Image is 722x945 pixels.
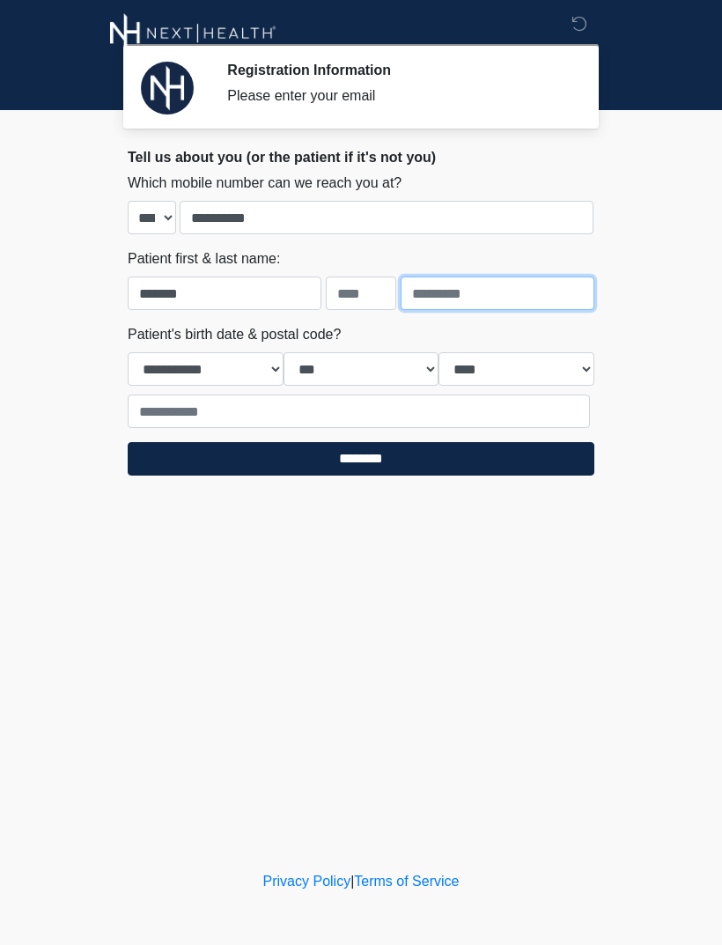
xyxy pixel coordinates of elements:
a: Terms of Service [354,874,459,889]
label: Which mobile number can we reach you at? [128,173,402,194]
h2: Registration Information [227,62,568,78]
div: Please enter your email [227,85,568,107]
label: Patient first & last name: [128,248,280,269]
img: Next-Health Montecito Logo [110,13,276,53]
a: Privacy Policy [263,874,351,889]
img: Agent Avatar [141,62,194,114]
h2: Tell us about you (or the patient if it's not you) [128,149,594,166]
label: Patient's birth date & postal code? [128,324,341,345]
a: | [350,874,354,889]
